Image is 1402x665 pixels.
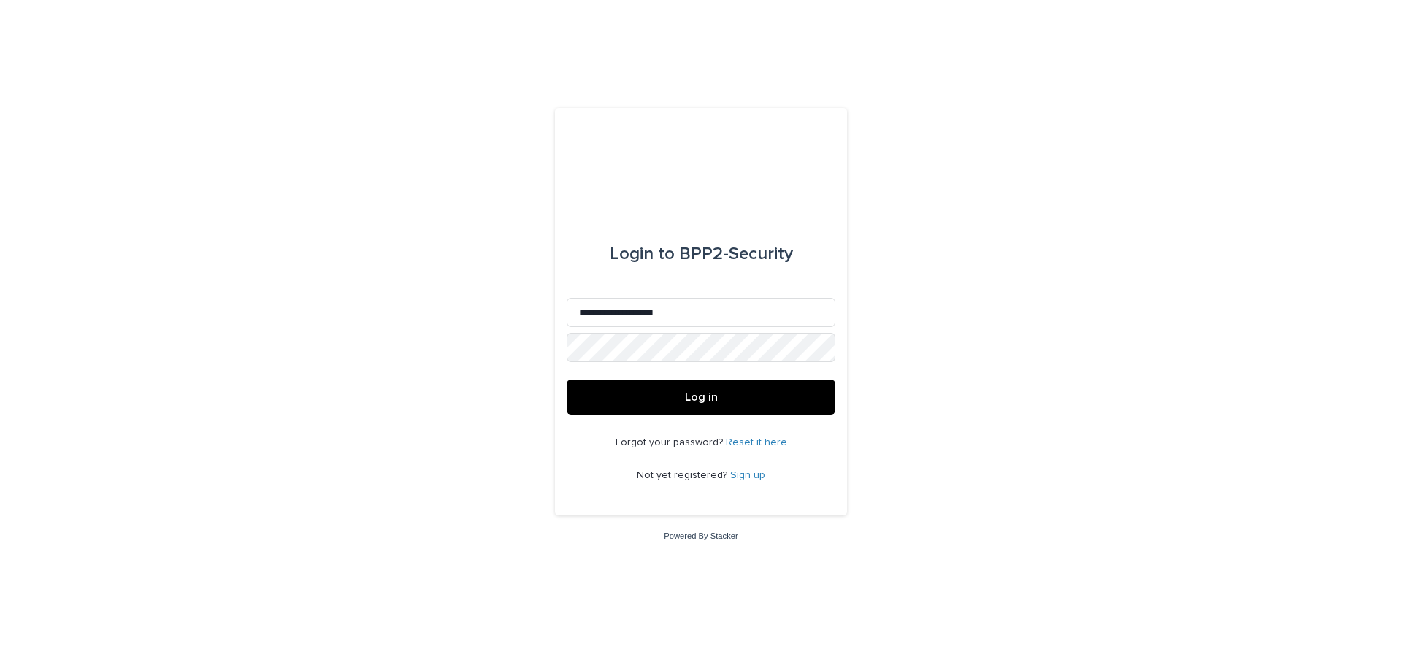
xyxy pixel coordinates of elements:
[664,531,738,540] a: Powered By Stacker
[567,380,835,415] button: Log in
[616,437,726,447] span: Forgot your password?
[669,143,734,187] img: dwgmcNfxSF6WIOOXiGgu
[637,470,730,480] span: Not yet registered?
[726,437,787,447] a: Reset it here
[730,470,765,480] a: Sign up
[610,234,793,274] div: BPP2-Security
[610,245,675,263] span: Login to
[685,391,718,403] span: Log in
